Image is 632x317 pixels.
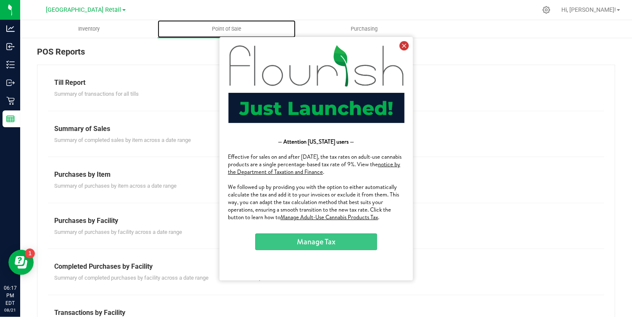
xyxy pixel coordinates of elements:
[54,91,139,97] span: Summary of transactions for all tills
[54,262,598,272] div: Completed Purchases by Facility
[20,20,158,38] a: Inventory
[6,42,15,51] inline-svg: Inbound
[6,79,15,87] inline-svg: Outbound
[8,250,34,275] iframe: Resource center
[54,124,598,134] div: Summary of Sales
[6,24,15,33] inline-svg: Analytics
[6,97,15,105] inline-svg: Retail
[561,6,616,13] span: Hi, [PERSON_NAME]!
[6,60,15,69] inline-svg: Inventory
[54,183,177,189] span: Summary of purchases by item across a date range
[13,151,185,189] span: We followed up by providing you with the option to either automatically calculate the tax and add...
[67,25,111,33] span: Inventory
[25,249,35,259] iframe: Resource center unread badge
[41,202,163,218] button: Manage Tax
[54,137,191,143] span: Summary of completed sales by item across a date range
[46,6,122,13] span: [GEOGRAPHIC_DATA] Retail
[6,115,15,123] inline-svg: Reports
[37,45,615,65] div: POS Reports
[54,78,598,88] div: Till Report
[54,170,598,180] div: Purchases by Item
[4,284,16,307] p: 06:17 PM EDT
[64,106,140,113] span: — Attention [US_STATE] users —
[13,121,187,144] span: Effective for sales on and after [DATE], the tax rates on adult-use cannabis products are a singl...
[13,128,186,144] a: notice by the Department of Taxation and Finance
[541,6,552,14] div: Manage settings
[339,25,389,33] span: Purchasing
[201,25,253,33] span: Point of Sale
[54,229,182,235] span: Summary of purchases by facility across a date range
[54,275,209,281] span: Summary of completed purchases by facility across a date range
[54,216,598,226] div: Purchases by Facility
[158,20,295,38] a: Point of Sale
[66,181,164,189] a: Manage Adult-Use Cannabis Products Tax
[4,307,16,313] p: 08/21
[296,20,433,38] a: Purchasing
